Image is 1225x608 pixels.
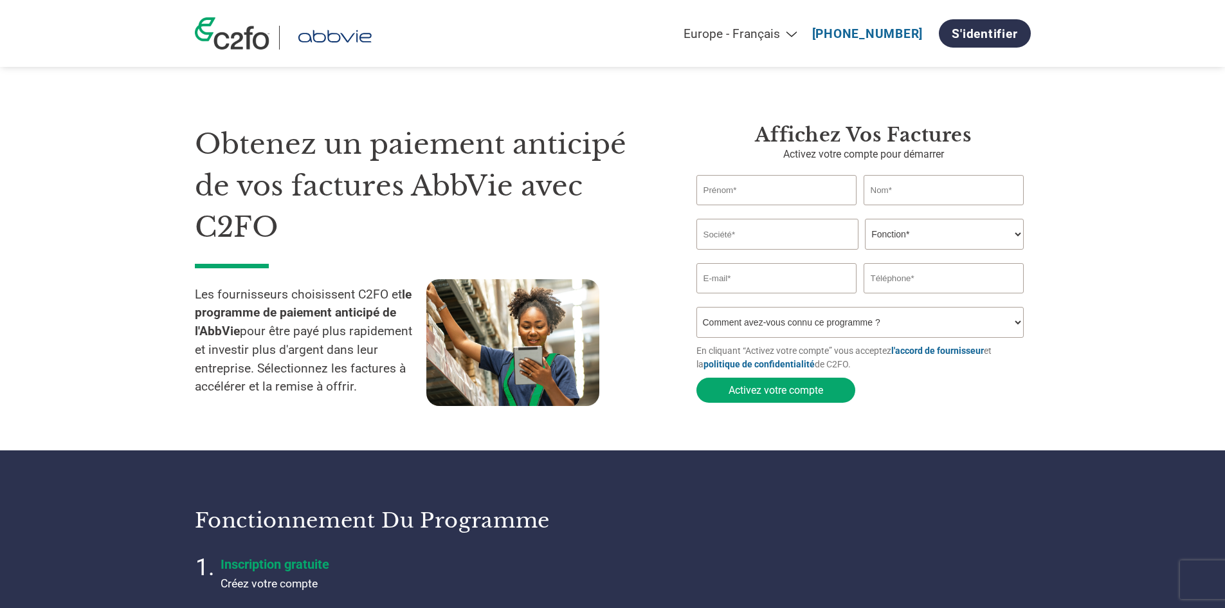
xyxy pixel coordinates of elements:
[195,17,269,50] img: c2fo logo
[696,295,857,302] div: Inavlid Email Address
[696,378,855,403] button: Activez votre compte
[195,287,412,339] strong: le programme de paiement anticipé de l'AbbVie
[696,219,858,250] input: Société*
[864,295,1024,302] div: Inavlid Phone Number
[703,359,815,369] a: politique de confidentialité
[195,508,597,533] h3: Fonctionnement du programme
[426,279,599,406] img: supply chain worker
[289,26,381,50] img: AbbVie
[864,263,1024,293] input: Téléphone*
[696,147,1031,162] p: Activez votre compte pour démarrer
[696,251,1024,258] div: Invalid company name or company name is too long
[195,286,426,397] p: Les fournisseurs choisissent C2FO et pour être payé plus rapidement et investir plus d'argent dan...
[812,26,923,41] a: [PHONE_NUMBER]
[939,19,1030,48] a: S'identifier
[696,175,857,205] input: Prénom*
[891,345,984,356] a: l'accord de fournisseur
[221,557,542,572] h4: Inscription gratuite
[865,219,1024,250] select: Title/Role
[195,124,658,248] h1: Obtenez un paiement anticipé de vos factures AbbVie avec C2FO
[696,344,1031,371] p: En cliquant “Activez votre compte” vous acceptez et la de C2FO.
[696,207,857,214] div: Invalid first name or first name is too long
[696,124,1031,147] h3: Affichez vos factures
[221,575,542,592] p: Créez votre compte
[696,263,857,293] input: Invalid Email format
[864,207,1024,214] div: Invalid last name or last name is too long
